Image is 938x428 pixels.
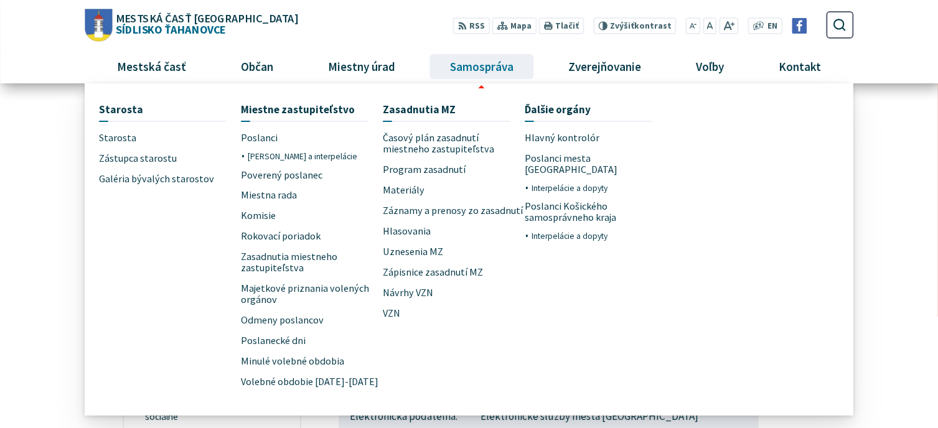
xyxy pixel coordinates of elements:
[241,165,322,185] span: Poverený poslanec
[767,20,777,33] span: EN
[241,226,383,247] a: Rokovací poriadok
[610,21,672,31] span: kontrast
[383,262,483,282] span: Zápisnice zasadnutí MZ
[99,169,241,189] a: Galéria bývalých starostov
[218,50,296,83] a: Občan
[241,310,383,330] a: Odmeny poslancov
[383,159,525,180] a: Program zasadnutí
[99,98,143,121] span: Starosta
[241,165,383,185] a: Poverený poslanec
[692,50,729,83] span: Voľby
[792,18,807,34] img: Prejsť na Facebook stránku
[539,17,584,34] button: Tlačiť
[532,228,667,244] a: Interpelácie a dopyty
[241,185,297,206] span: Miestna rada
[525,128,599,149] span: Hlavný kontrolór
[383,221,431,241] span: Hlasovania
[383,303,525,323] a: VZN
[445,50,518,83] span: Samospráva
[241,206,276,226] span: Komisie
[99,128,241,149] a: Starosta
[236,50,278,83] span: Občan
[453,17,490,34] a: RSS
[383,159,466,180] span: Program zasadnutí
[719,17,738,34] button: Zväčšiť veľkosť písma
[112,12,298,35] span: Sídlisko Ťahanovce
[241,128,278,149] span: Poslanci
[469,20,485,33] span: RSS
[99,128,136,149] span: Starosta
[85,9,112,41] img: Prejsť na domovskú stránku
[383,180,525,200] a: Materiály
[481,409,699,423] a: Elektronické služby mesta [GEOGRAPHIC_DATA]
[610,21,634,31] span: Zvýšiť
[241,278,383,310] a: Majetkové priznania volených orgánov
[241,310,324,330] span: Odmeny poslancov
[525,98,591,121] span: Ďalšie orgány
[241,185,383,206] a: Miestna rada
[383,303,400,323] span: VZN
[241,351,383,371] a: Minulé volebné obdobia
[241,206,383,226] a: Komisie
[756,50,844,83] a: Kontakt
[241,98,368,121] a: Miestne zastupiteľstvo
[241,330,383,351] a: Poslanecké dni
[383,128,525,160] a: Časový plán zasadnutí miestneho zastupiteľstva
[673,50,747,83] a: Voľby
[99,98,227,121] a: Starosta
[546,50,664,83] a: Zverejňovanie
[85,9,298,41] a: Logo Sídlisko Ťahanovce, prejsť na domovskú stránku.
[94,50,209,83] a: Mestská časť
[383,200,525,221] a: Záznamy a prenosy zo zasadnutí
[383,180,424,200] span: Materiály
[241,226,321,247] span: Rokovací poriadok
[99,148,241,169] a: Zástupca starostu
[383,241,525,262] a: Uznesenia MZ
[248,148,383,164] a: [PERSON_NAME] a interpelácie
[510,20,532,33] span: Mapa
[532,180,667,196] a: Interpelácie a dopyty
[428,50,537,83] a: Samospráva
[532,180,607,196] span: Interpelácie a dopyty
[555,21,579,31] span: Tlačiť
[116,12,298,24] span: Mestská časť [GEOGRAPHIC_DATA]
[248,148,357,164] span: [PERSON_NAME] a interpelácie
[564,50,646,83] span: Zverejňovanie
[383,262,525,282] a: Zápisnice zasadnutí MZ
[241,330,306,351] span: Poslanecké dni
[525,148,667,180] a: Poslanci mesta [GEOGRAPHIC_DATA]
[383,98,456,121] span: Zasadnutia MZ
[686,17,701,34] button: Zmenšiť veľkosť písma
[383,98,510,121] a: Zasadnutia MZ
[383,282,433,303] span: Návrhy VZN
[305,50,418,83] a: Miestny úrad
[492,17,537,34] a: Mapa
[532,228,607,244] span: Interpelácie a dopyty
[525,98,652,121] a: Ďalšie orgány
[241,247,383,279] a: Zasadnutia miestneho zastupiteľstva
[383,241,443,262] span: Uznesenia MZ
[525,197,667,228] a: Poslanci Košického samosprávneho kraja
[703,17,716,34] button: Nastaviť pôvodnú veľkosť písma
[774,50,826,83] span: Kontakt
[99,169,214,189] span: Galéria bývalých starostov
[241,371,383,392] a: Volebné obdobie [DATE]-[DATE]
[383,221,525,241] a: Hlasovania
[593,17,676,34] button: Zvýšiťkontrast
[383,282,525,303] a: Návrhy VZN
[241,371,378,392] span: Volebné obdobie [DATE]-[DATE]
[323,50,400,83] span: Miestny úrad
[383,200,523,221] span: Záznamy a prenosy zo zasadnutí
[241,351,344,371] span: Minulé volebné obdobia
[241,128,383,149] a: Poslanci
[99,148,177,169] span: Zástupca starostu
[112,50,190,83] span: Mestská časť
[525,128,667,149] a: Hlavný kontrolór
[241,98,355,121] span: Miestne zastupiteľstvo
[764,20,781,33] a: EN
